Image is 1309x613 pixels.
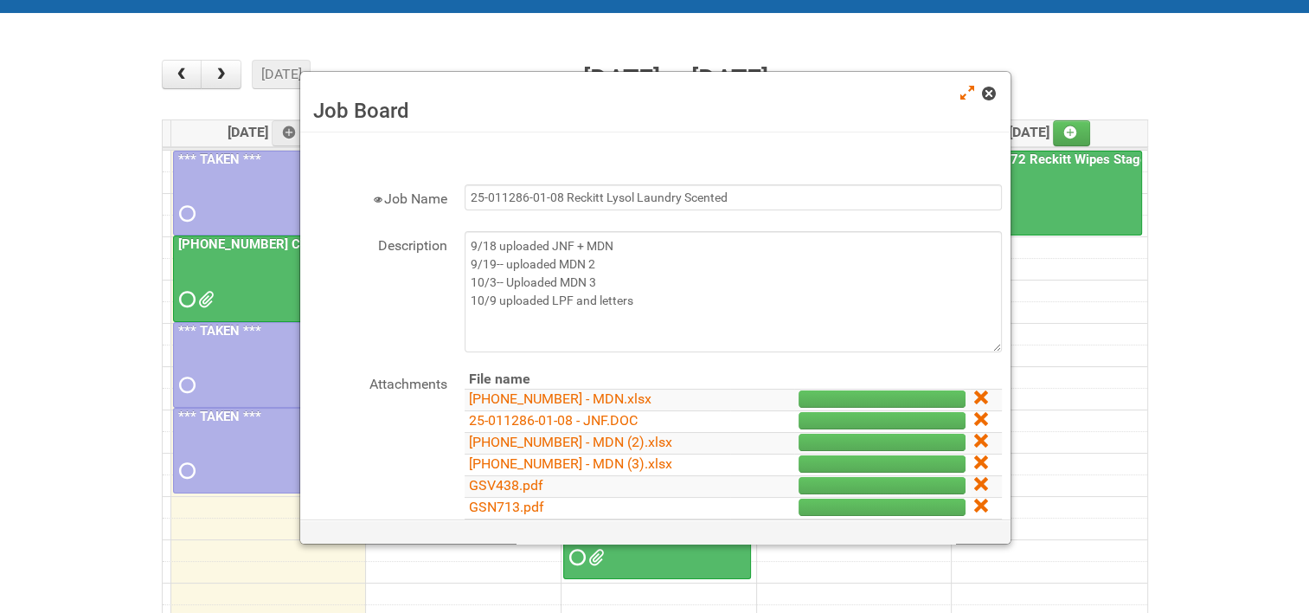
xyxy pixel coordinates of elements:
label: Description [309,231,447,256]
a: Add an event [1053,120,1091,146]
a: [PHONE_NUMBER] - MDN (3).xlsx [469,455,672,472]
a: 25-048772 Reckitt Wipes Stage 4 - blinding/labeling day [955,152,1295,167]
a: [PHONE_NUMBER] - MDN.xlsx [469,390,651,407]
a: [PHONE_NUMBER] CTI PQB [PERSON_NAME] Real US - blinding day [175,236,579,252]
span: [DATE] [228,124,310,140]
span: Requested [179,294,191,306]
span: 25-011286-01 - LPF.xlsx GDC627.pdf GDL835.pdf GLS386.pdf GSL592.pdf GSN713.pdf GSV438.pdf 25-0112... [588,552,600,564]
label: Attachments [309,370,447,395]
span: Requested [179,465,191,477]
a: [PHONE_NUMBER] - MDN (2).xlsx [469,434,672,450]
span: Requested [179,379,191,391]
h2: [DATE] – [DATE] [583,60,768,100]
a: [PHONE_NUMBER] CTI PQB [PERSON_NAME] Real US - blinding day [173,236,361,321]
a: 25-011286-01-08 - JNF.DOC [469,412,638,429]
button: [DATE] [252,60,311,89]
a: GSN713.pdf [469,499,544,515]
a: GSV438.pdf [469,477,543,494]
th: File name [465,370,730,390]
label: Job Name [309,184,447,210]
span: Requested [179,208,191,220]
span: Front Label KRAFT batch 2 (02.26.26) - code AZ05 use 2nd.docx Front Label KRAFT batch 2 (02.26.26... [198,294,210,306]
span: Requested [569,552,581,564]
textarea: 9/18 uploaded JNF + MDN 9/19-- uploaded MDN 2 10/3-- Uploaded MDN 3 10/9 uploaded LPF and letters [465,231,1002,352]
span: [DATE] [1009,124,1091,140]
h3: Job Board [313,98,998,124]
a: 25-048772 Reckitt Wipes Stage 4 - blinding/labeling day [953,151,1142,236]
a: Add an event [272,120,310,146]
